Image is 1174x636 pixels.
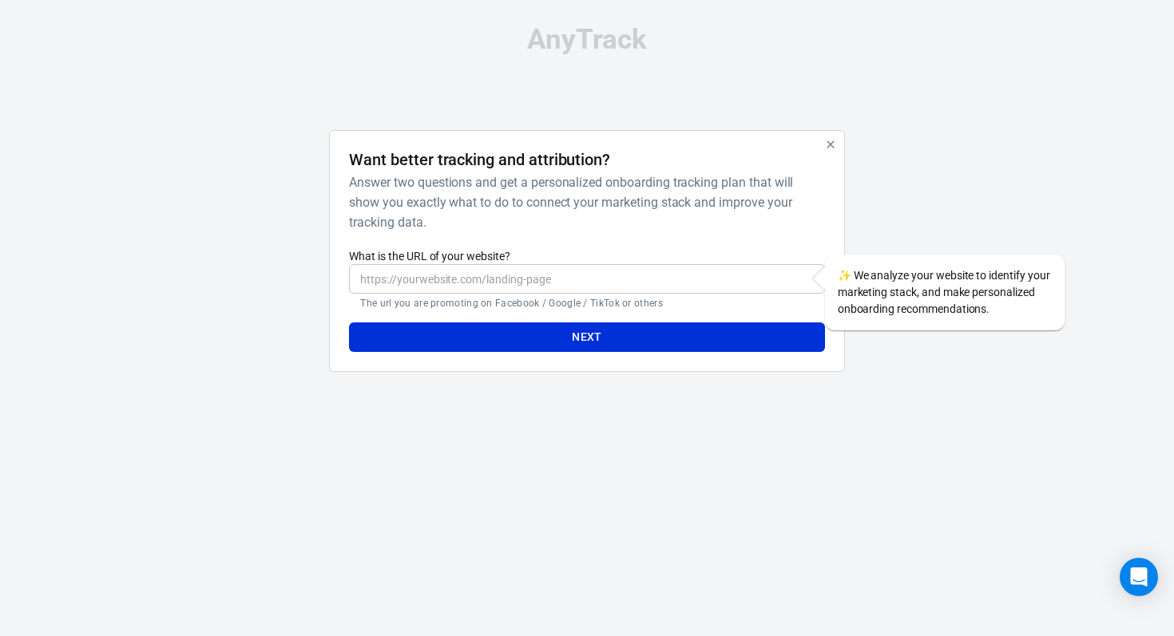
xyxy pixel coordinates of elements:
[349,150,610,169] h4: Want better tracking and attribution?
[1120,558,1158,596] div: Open Intercom Messenger
[349,322,824,352] button: Next
[360,297,813,310] p: The url you are promoting on Facebook / Google / TikTok or others
[825,255,1065,330] div: We analyze your website to identify your marketing stack, and make personalized onboarding recomm...
[349,264,824,294] input: https://yourwebsite.com/landing-page
[349,172,818,232] h6: Answer two questions and get a personalized onboarding tracking plan that will show you exactly w...
[349,248,824,264] label: What is the URL of your website?
[188,26,986,53] div: AnyTrack
[838,269,851,282] span: sparkles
